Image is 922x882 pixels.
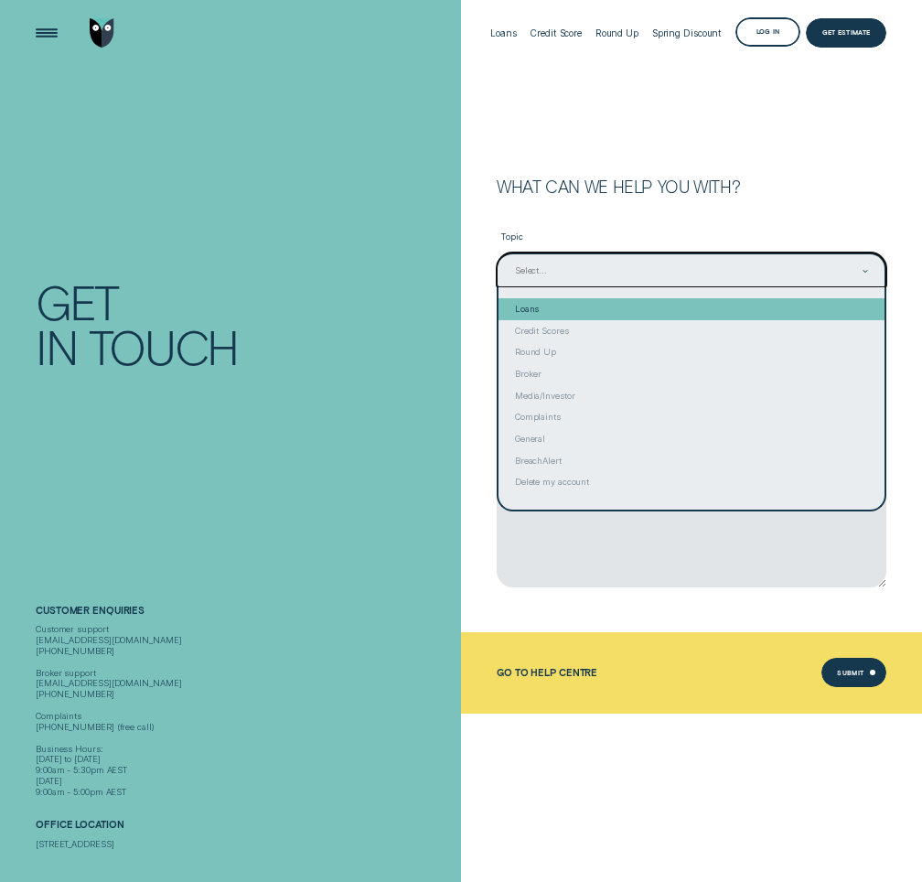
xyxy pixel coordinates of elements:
[36,324,77,370] div: In
[36,839,456,850] div: [STREET_ADDRESS]
[497,223,886,253] label: Topic
[499,320,884,342] div: Credit Scores
[499,450,884,472] div: BreachAlert
[499,428,884,450] div: General
[735,17,800,47] button: Log in
[89,324,238,370] div: Touch
[497,178,886,195] h2: What can we help you with?
[499,342,884,364] div: Round Up
[499,363,884,385] div: Broker
[36,819,456,838] h2: Office Location
[499,298,884,320] div: Loans
[36,279,456,370] h1: Get In Touch
[515,266,547,277] div: Select...
[499,385,884,407] div: Media/Investor
[499,407,884,429] div: Complaints
[595,27,638,38] div: Round Up
[36,605,456,624] h2: Customer Enquiries
[36,279,118,325] div: Get
[806,18,886,48] a: Get Estimate
[497,667,597,678] a: Go to Help Centre
[821,658,886,687] button: Submit
[499,472,884,494] div: Delete my account
[36,624,456,798] div: Customer support [EMAIL_ADDRESS][DOMAIN_NAME] [PHONE_NUMBER] Broker support [EMAIL_ADDRESS][DOMAI...
[90,18,114,48] img: Wisr
[490,27,517,38] div: Loans
[530,27,582,38] div: Credit Score
[32,18,61,48] button: Open Menu
[652,27,723,38] div: Spring Discount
